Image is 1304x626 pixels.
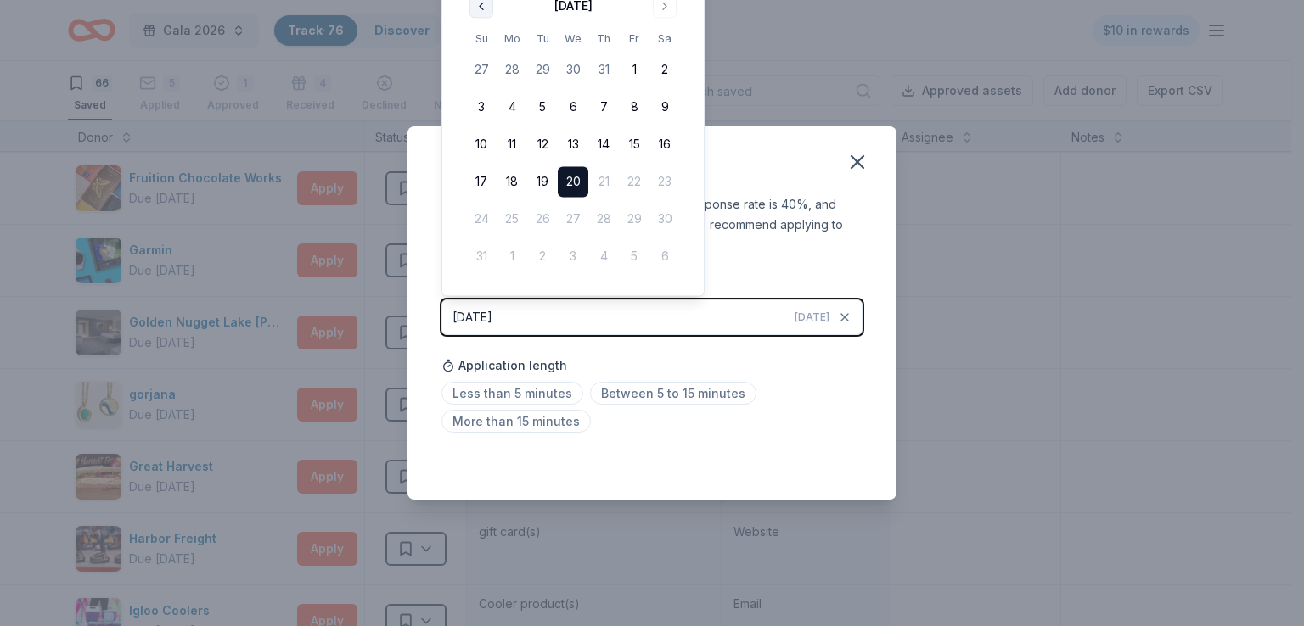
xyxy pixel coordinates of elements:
th: Wednesday [558,30,588,48]
button: 7 [588,92,619,123]
span: More than 15 minutes [441,410,591,433]
button: 10 [466,130,497,160]
span: [DATE] [795,310,829,324]
span: Less than 5 minutes [441,382,583,405]
button: 3 [466,92,497,123]
th: Friday [619,30,649,48]
button: 15 [619,130,649,160]
button: 29 [527,55,558,86]
button: 27 [466,55,497,86]
button: 28 [497,55,527,86]
button: 30 [558,55,588,86]
button: 16 [649,130,680,160]
th: Tuesday [527,30,558,48]
th: Thursday [588,30,619,48]
button: 13 [558,130,588,160]
button: 6 [558,92,588,123]
button: 12 [527,130,558,160]
button: 5 [527,92,558,123]
button: 31 [588,55,619,86]
div: [DATE] [452,307,492,327]
button: 11 [497,130,527,160]
button: 14 [588,130,619,160]
button: 8 [619,92,649,123]
th: Saturday [649,30,680,48]
span: Application length [441,355,567,376]
button: [DATE][DATE] [441,299,863,335]
button: 20 [558,167,588,198]
button: 2 [649,55,680,86]
button: 17 [466,167,497,198]
button: 4 [497,92,527,123]
button: 19 [527,167,558,198]
button: 9 [649,92,680,123]
th: Sunday [466,30,497,48]
button: 18 [497,167,527,198]
th: Monday [497,30,527,48]
button: 1 [619,55,649,86]
span: Between 5 to 15 minutes [590,382,756,405]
